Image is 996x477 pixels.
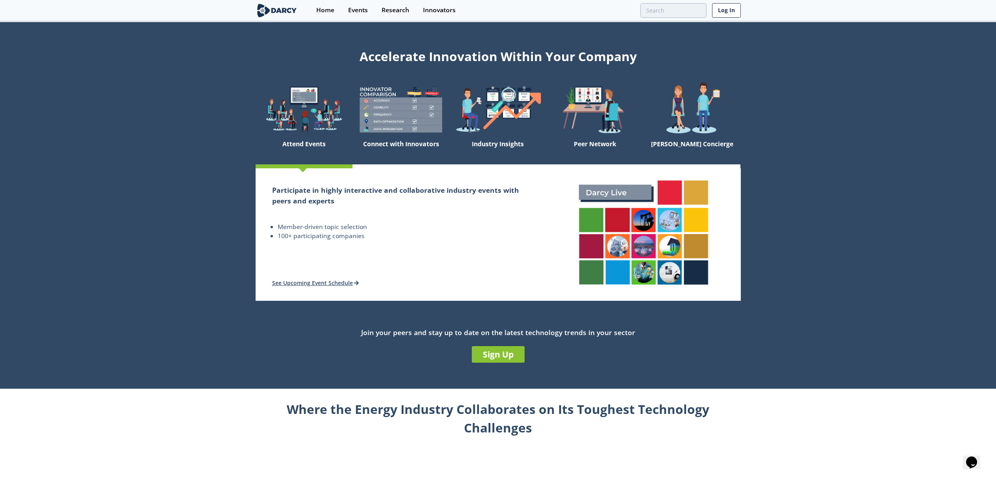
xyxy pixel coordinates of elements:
img: logo-wide.svg [256,4,299,17]
img: welcome-find-a12191a34a96034fcac36f4ff4d37733.png [449,82,546,137]
div: Accelerate Innovation Within Your Company [256,44,741,65]
div: Home [316,7,334,13]
div: Innovators [423,7,456,13]
h2: Participate in highly interactive and collaborative industry events with peers and experts [272,185,530,206]
div: Research [382,7,409,13]
img: welcome-explore-560578ff38cea7c86bcfe544b5e45342.png [256,82,352,137]
input: Advanced Search [640,3,707,18]
div: Connect with Innovators [352,137,449,164]
div: Where the Energy Industry Collaborates on Its Toughest Technology Challenges [256,400,741,437]
li: Member-driven topic selection [278,222,530,232]
div: Industry Insights [449,137,546,164]
img: welcome-compare-1b687586299da8f117b7ac84fd957760.png [352,82,449,137]
a: See Upcoming Event Schedule [272,279,359,287]
a: Log In [712,3,741,18]
div: Peer Network [547,137,644,164]
img: attend-events-831e21027d8dfeae142a4bc70e306247.png [571,172,716,293]
div: [PERSON_NAME] Concierge [644,137,740,164]
li: 100+ participating companies [278,231,530,241]
div: Attend Events [256,137,352,164]
img: welcome-concierge-wide-20dccca83e9cbdbb601deee24fb8df72.png [644,82,740,137]
a: Sign Up [472,346,525,363]
iframe: chat widget [963,445,988,469]
img: welcome-attend-b816887fc24c32c29d1763c6e0ddb6e6.png [547,82,644,137]
div: Events [348,7,368,13]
